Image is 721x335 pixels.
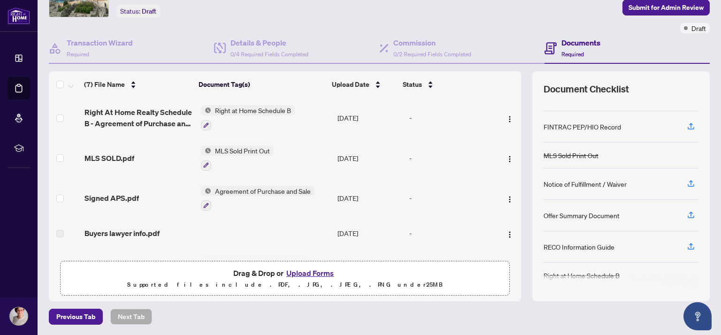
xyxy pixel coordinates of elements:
[284,267,337,279] button: Upload Forms
[403,79,422,90] span: Status
[393,37,471,48] h4: Commission
[230,37,308,48] h4: Details & People
[61,261,509,296] span: Drag & Drop orUpload FormsSupported files include .PDF, .JPG, .JPEG, .PNG under25MB
[201,105,295,130] button: Status IconRight at Home Schedule B
[561,51,584,58] span: Required
[409,113,492,123] div: -
[201,256,211,266] img: Status Icon
[84,228,160,239] span: Buyers lawyer info.pdf
[502,190,517,206] button: Logo
[409,193,492,203] div: -
[49,309,103,325] button: Previous Tab
[506,155,514,163] img: Logo
[544,179,627,189] div: Notice of Fulfillment / Waiver
[506,196,514,203] img: Logo
[56,309,95,324] span: Previous Tab
[409,228,492,238] div: -
[10,307,28,325] img: Profile Icon
[399,71,488,98] th: Status
[211,145,274,156] span: MLS Sold Print Out
[211,256,309,266] span: Right at Home Deposit Receipt
[211,105,295,115] span: Right at Home Schedule B
[502,226,517,241] button: Logo
[544,242,614,252] div: RECO Information Guide
[84,79,125,90] span: (7) File Name
[544,270,620,281] div: Right at Home Schedule B
[691,23,706,33] span: Draft
[84,107,193,129] span: Right At Home Realty Schedule B - Agreement of Purchase and Sale.pdf
[334,138,406,178] td: [DATE]
[66,279,504,290] p: Supported files include .PDF, .JPG, .JPEG, .PNG under 25 MB
[8,7,30,24] img: logo
[334,218,406,248] td: [DATE]
[393,51,471,58] span: 0/2 Required Fields Completed
[201,105,211,115] img: Status Icon
[116,5,160,17] div: Status:
[683,302,712,330] button: Open asap
[561,37,600,48] h4: Documents
[201,256,309,281] button: Status IconRight at Home Deposit Receipt
[84,192,139,204] span: Signed APS.pdf
[334,98,406,138] td: [DATE]
[328,71,399,98] th: Upload Date
[409,153,492,163] div: -
[201,186,211,196] img: Status Icon
[80,71,195,98] th: (7) File Name
[67,37,133,48] h4: Transaction Wizard
[544,210,620,221] div: Offer Summary Document
[506,231,514,238] img: Logo
[332,79,369,90] span: Upload Date
[84,152,134,164] span: MLS SOLD.pdf
[334,178,406,219] td: [DATE]
[334,248,406,289] td: [DATE]
[201,145,274,171] button: Status IconMLS Sold Print Out
[110,309,152,325] button: Next Tab
[211,186,314,196] span: Agreement of Purchase and Sale
[502,151,517,166] button: Logo
[195,71,328,98] th: Document Tag(s)
[544,150,598,160] div: MLS Sold Print Out
[230,51,308,58] span: 0/4 Required Fields Completed
[67,51,89,58] span: Required
[544,122,621,132] div: FINTRAC PEP/HIO Record
[502,110,517,125] button: Logo
[233,267,337,279] span: Drag & Drop or
[544,83,629,96] span: Document Checklist
[201,145,211,156] img: Status Icon
[201,186,314,211] button: Status IconAgreement of Purchase and Sale
[506,115,514,123] img: Logo
[142,7,156,15] span: Draft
